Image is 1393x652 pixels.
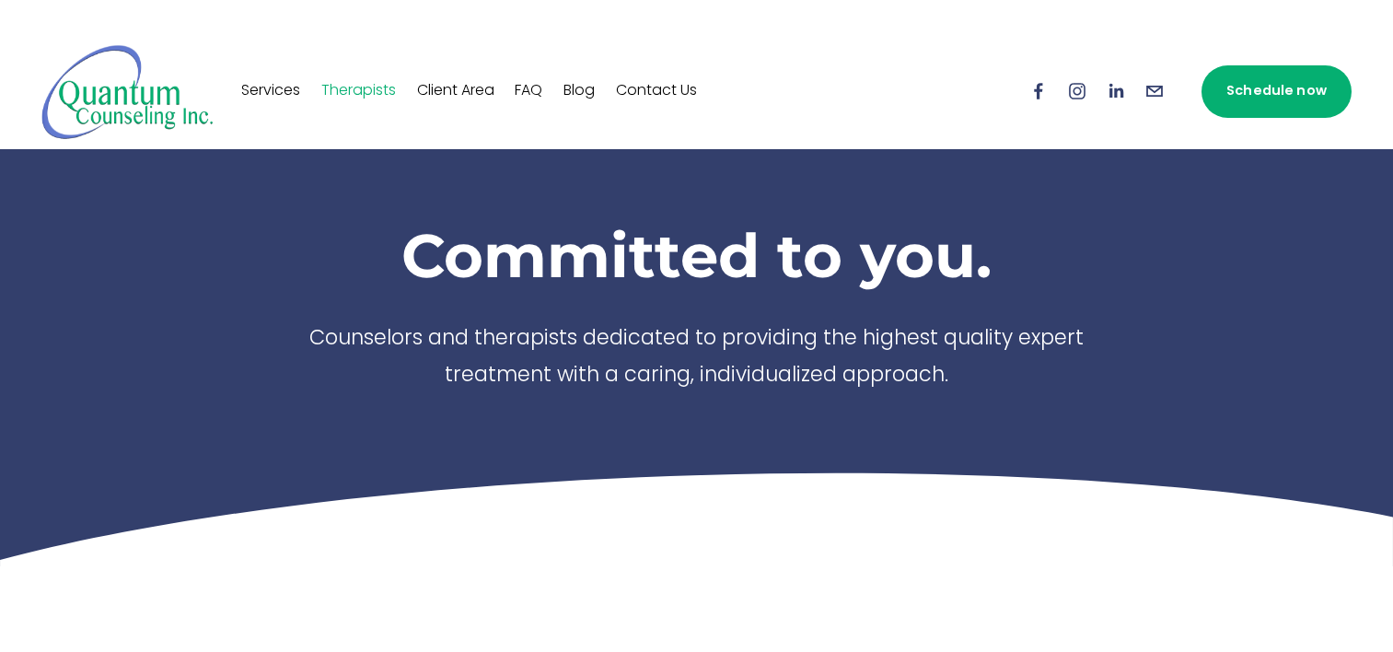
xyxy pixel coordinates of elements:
a: Blog [563,76,595,106]
a: Schedule now [1201,65,1351,118]
a: Client Area [417,76,494,106]
p: Counselors and therapists dedicated to providing the highest quality expert treatment with a cari... [283,321,1111,396]
img: Quantum Counseling Inc. | Change starts here. [41,43,214,140]
a: Contact Us [616,76,697,106]
h1: Committed to you. [283,218,1111,292]
a: FAQ [515,76,542,106]
a: Facebook [1028,81,1049,101]
a: Instagram [1067,81,1087,101]
a: info@quantumcounselinginc.com [1144,81,1165,101]
a: LinkedIn [1106,81,1126,101]
a: Services [241,76,300,106]
a: Therapists [321,76,396,106]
